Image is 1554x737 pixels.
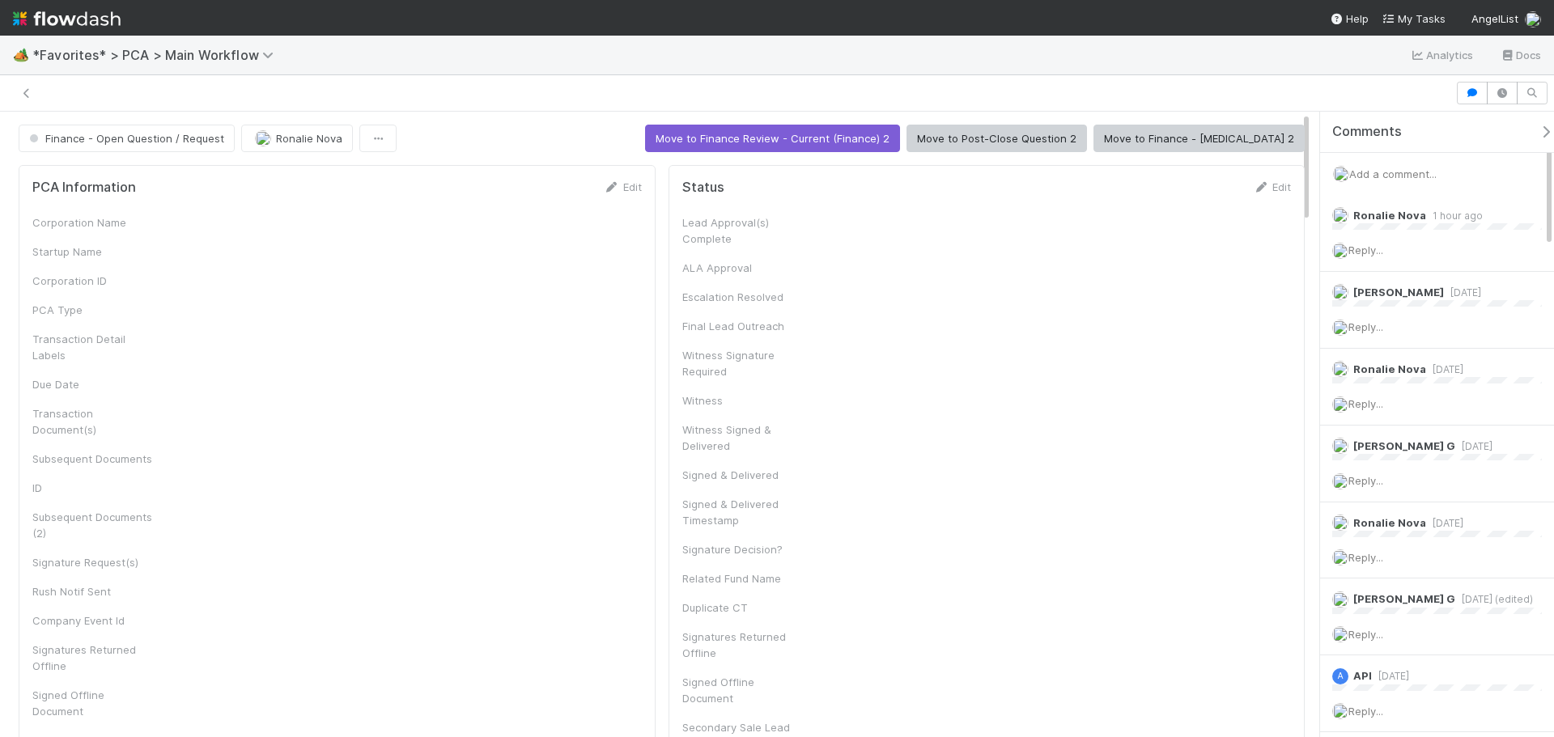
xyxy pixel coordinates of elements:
[1426,210,1483,222] span: 1 hour ago
[604,180,642,193] a: Edit
[1353,439,1455,452] span: [PERSON_NAME] G
[1348,551,1383,564] span: Reply...
[682,629,804,661] div: Signatures Returned Offline
[32,273,154,289] div: Corporation ID
[1455,440,1492,452] span: [DATE]
[26,132,224,145] span: Finance - Open Question / Request
[1253,180,1291,193] a: Edit
[645,125,900,152] button: Move to Finance Review - Current (Finance) 2
[1372,670,1409,682] span: [DATE]
[682,674,804,706] div: Signed Offline Document
[1471,12,1518,25] span: AngelList
[32,642,154,674] div: Signatures Returned Offline
[682,260,804,276] div: ALA Approval
[1332,591,1348,608] img: avatar_b4f748d8-b256-44d5-97f3-a1bca153c561.png
[32,47,282,63] span: *Favorites* > PCA > Main Workflow
[32,554,154,570] div: Signature Request(s)
[1332,668,1348,684] div: API
[1426,363,1463,375] span: [DATE]
[1348,474,1383,487] span: Reply...
[1410,45,1474,65] a: Analytics
[1353,209,1426,222] span: Ronalie Nova
[32,331,154,363] div: Transaction Detail Labels
[682,496,804,528] div: Signed & Delivered Timestamp
[32,214,154,231] div: Corporation Name
[682,318,804,334] div: Final Lead Outreach
[241,125,353,152] button: Ronalie Nova
[1332,703,1348,719] img: avatar_cfa6ccaa-c7d9-46b3-b608-2ec56ecf97ad.png
[1332,320,1348,336] img: avatar_cfa6ccaa-c7d9-46b3-b608-2ec56ecf97ad.png
[1332,549,1348,565] img: avatar_cfa6ccaa-c7d9-46b3-b608-2ec56ecf97ad.png
[32,244,154,260] div: Startup Name
[906,125,1087,152] button: Move to Post-Close Question 2
[682,599,804,616] div: Duplicate CT
[1093,125,1305,152] button: Move to Finance - [MEDICAL_DATA] 2
[1353,286,1444,299] span: [PERSON_NAME]
[1332,284,1348,300] img: avatar_cfa6ccaa-c7d9-46b3-b608-2ec56ecf97ad.png
[32,180,136,196] h5: PCA Information
[1332,515,1348,531] img: avatar_0d9988fd-9a15-4cc7-ad96-88feab9e0fa9.png
[1500,45,1541,65] a: Docs
[32,376,154,392] div: Due Date
[13,48,29,61] span: 🏕️
[1332,473,1348,489] img: avatar_cfa6ccaa-c7d9-46b3-b608-2ec56ecf97ad.png
[1426,517,1463,529] span: [DATE]
[32,480,154,496] div: ID
[682,180,724,196] h5: Status
[32,583,154,599] div: Rush Notif Sent
[19,125,235,152] button: Finance - Open Question / Request
[1332,396,1348,413] img: avatar_cfa6ccaa-c7d9-46b3-b608-2ec56ecf97ad.png
[1332,438,1348,454] img: avatar_b4f748d8-b256-44d5-97f3-a1bca153c561.png
[1353,592,1455,605] span: [PERSON_NAME] G
[276,132,342,145] span: Ronalie Nova
[1338,671,1344,680] span: A
[32,405,154,438] div: Transaction Document(s)
[13,5,121,32] img: logo-inverted-e16ddd16eac7371096b0.svg
[1382,11,1446,27] a: My Tasks
[1332,361,1348,377] img: avatar_0d9988fd-9a15-4cc7-ad96-88feab9e0fa9.png
[682,214,804,247] div: Lead Approval(s) Complete
[1330,11,1369,27] div: Help
[682,541,804,557] div: Signature Decision?
[32,451,154,467] div: Subsequent Documents
[1348,320,1383,333] span: Reply...
[1332,243,1348,259] img: avatar_cfa6ccaa-c7d9-46b3-b608-2ec56ecf97ad.png
[682,392,804,409] div: Witness
[682,347,804,379] div: Witness Signature Required
[1348,705,1383,718] span: Reply...
[1348,244,1383,256] span: Reply...
[1332,207,1348,223] img: avatar_0d9988fd-9a15-4cc7-ad96-88feab9e0fa9.png
[1348,628,1383,641] span: Reply...
[1349,167,1437,180] span: Add a comment...
[682,467,804,483] div: Signed & Delivered
[1444,286,1481,299] span: [DATE]
[682,570,804,587] div: Related Fund Name
[1353,516,1426,529] span: Ronalie Nova
[1353,669,1372,682] span: API
[32,687,154,719] div: Signed Offline Document
[32,302,154,318] div: PCA Type
[1332,124,1402,140] span: Comments
[32,509,154,541] div: Subsequent Documents (2)
[682,289,804,305] div: Escalation Resolved
[682,421,804,454] div: Witness Signed & Delivered
[1353,362,1426,375] span: Ronalie Nova
[1332,626,1348,642] img: avatar_cfa6ccaa-c7d9-46b3-b608-2ec56ecf97ad.png
[1525,11,1541,28] img: avatar_cfa6ccaa-c7d9-46b3-b608-2ec56ecf97ad.png
[1382,12,1446,25] span: My Tasks
[32,612,154,629] div: Company Event Id
[1348,397,1383,410] span: Reply...
[255,130,271,146] img: avatar_0d9988fd-9a15-4cc7-ad96-88feab9e0fa9.png
[1455,593,1533,605] span: [DATE] (edited)
[1333,166,1349,182] img: avatar_cfa6ccaa-c7d9-46b3-b608-2ec56ecf97ad.png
